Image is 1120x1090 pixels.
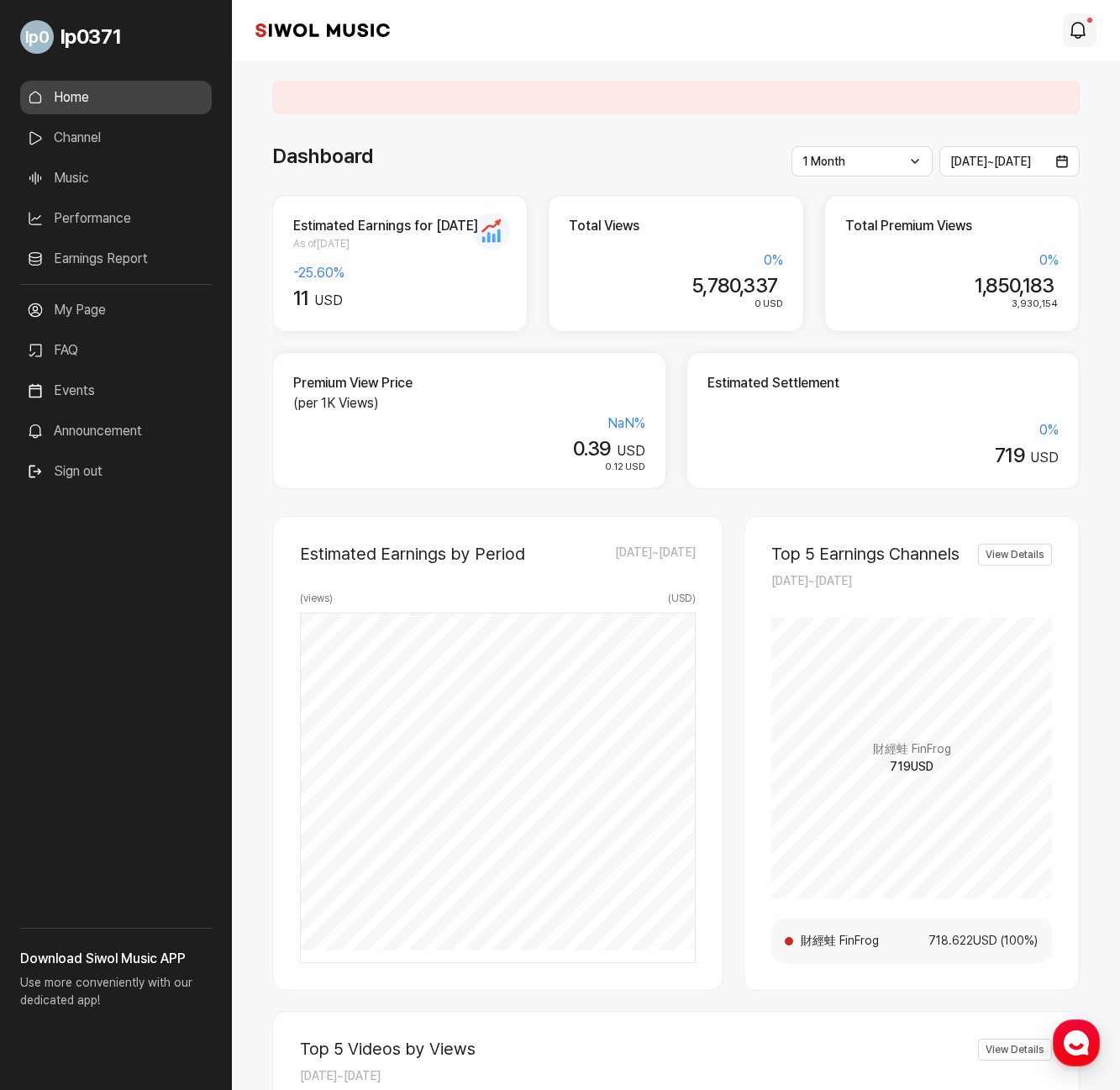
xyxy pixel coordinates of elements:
[668,591,696,606] span: ( USD )
[20,334,212,367] a: FAQ
[293,413,645,434] div: NaN %
[975,273,1054,298] span: 1,850,183
[573,436,612,461] span: 0.39
[20,293,212,327] a: My Page
[20,13,212,61] a: Go to My Profile
[707,444,1060,468] div: USD
[605,461,623,472] span: 0.12
[802,155,845,168] span: 1 Month
[890,758,933,776] span: 719 USD
[293,437,645,461] div: USD
[300,1069,381,1082] span: [DATE] ~ [DATE]
[293,236,507,251] span: As of [DATE]
[20,969,212,1023] p: Use more conveniently with our dedicated app!
[139,559,189,572] span: Messages
[1063,13,1096,47] a: modal.notifications
[20,81,212,114] a: Home
[20,161,212,195] a: Music
[293,263,507,283] div: -25.60 %
[569,216,782,236] h2: Total Views
[569,250,782,271] div: 0 %
[950,155,1031,168] span: [DATE] ~ [DATE]
[845,216,1059,236] h2: Total Premium Views
[707,373,1060,393] h2: Estimated Settlement
[845,250,1059,271] div: 0 %
[20,374,212,408] a: Events
[20,121,212,155] a: Channel
[5,533,111,575] a: Home
[978,1039,1052,1061] a: View Details
[293,460,645,475] div: USD
[755,298,761,309] span: 0
[978,544,1052,566] a: View Details
[293,373,645,393] h2: Premium View Price
[43,558,72,571] span: Home
[939,146,1081,176] button: [DATE]~[DATE]
[20,242,212,276] a: Earnings Report
[300,591,333,606] span: ( views )
[20,455,109,488] button: Sign out
[20,202,212,235] a: Performance
[293,286,309,310] span: 11
[873,740,951,758] span: 財經蛙 FinFrog
[293,216,507,236] h2: Estimated Earnings for [DATE]
[300,1039,476,1059] h2: Top 5 Videos by Views
[771,544,960,564] h2: Top 5 Earnings Channels
[20,949,212,969] h3: Download Siwol Music APP
[111,533,217,575] a: Messages
[800,932,918,950] span: 財經蛙 FinFrog
[1012,298,1058,309] span: 3,930,154
[691,273,778,298] span: 5,780,337
[272,141,373,171] h1: Dashboard
[995,443,1025,467] span: 719
[217,533,323,575] a: Settings
[300,544,525,564] h2: Estimated Earnings by Period
[918,932,998,950] span: 718.622 USD
[293,287,507,311] div: USD
[20,414,212,448] a: Announcement
[60,22,121,52] span: lp0371
[615,544,696,564] span: [DATE] ~ [DATE]
[998,932,1038,950] span: ( 100 %)
[707,420,1060,440] div: 0 %
[771,574,852,587] span: [DATE] ~ [DATE]
[569,297,782,312] div: USD
[249,558,290,571] span: Settings
[293,393,645,413] p: (per 1K Views)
